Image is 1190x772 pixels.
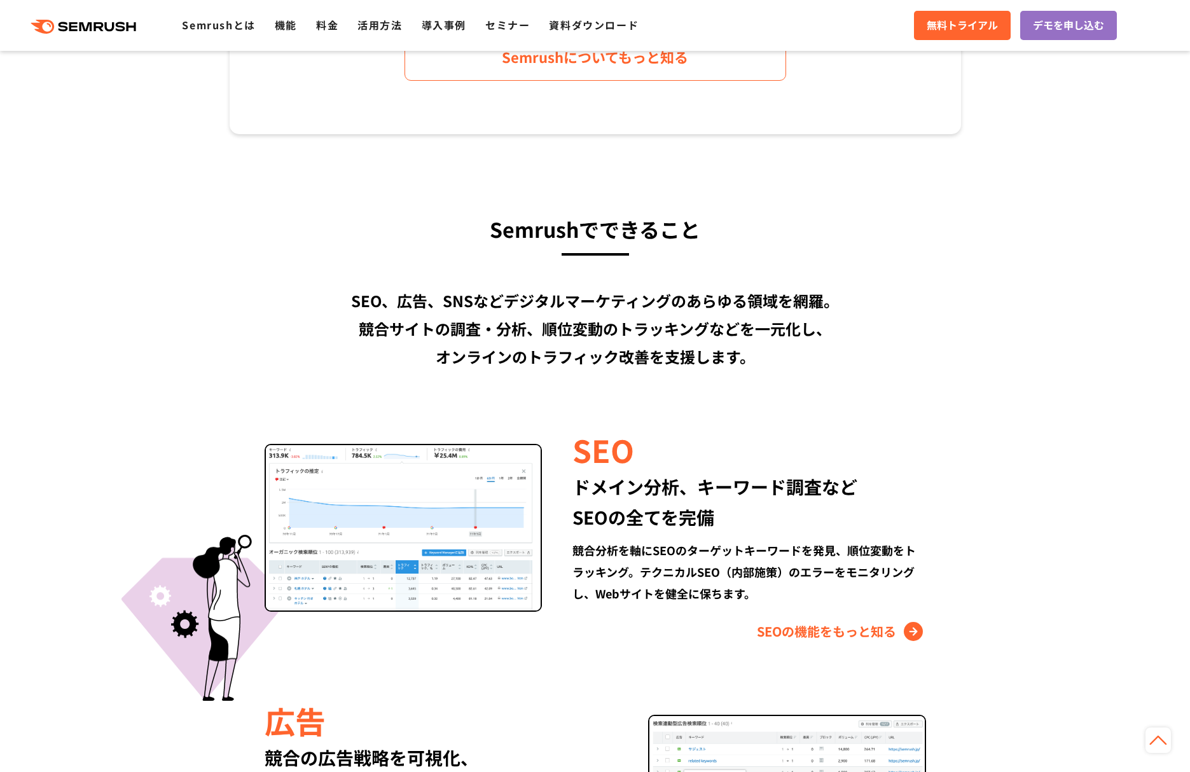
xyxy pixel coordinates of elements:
a: デモを申し込む [1020,11,1117,40]
span: デモを申し込む [1033,17,1104,34]
div: SEO、広告、SNSなどデジタルマーケティングのあらゆる領域を網羅。 競合サイトの調査・分析、順位変動のトラッキングなどを一元化し、 オンラインのトラフィック改善を支援します。 [230,287,961,371]
h3: Semrushでできること [230,212,961,246]
a: セミナー [485,17,530,32]
a: Semrushとは [182,17,255,32]
a: 機能 [275,17,297,32]
div: 競合分析を軸にSEOのターゲットキーワードを発見、順位変動をトラッキング。テクニカルSEO（内部施策）のエラーをモニタリングし、Webサイトを健全に保ちます。 [572,539,925,604]
a: Semrushについてもっと知る [405,33,786,81]
span: 無料トライアル [927,17,998,34]
div: SEO [572,428,925,471]
a: 料金 [316,17,338,32]
a: SEOの機能をもっと知る [757,621,926,642]
div: 広告 [265,699,618,742]
span: Semrushについてもっと知る [502,46,688,68]
a: 導入事例 [422,17,466,32]
a: 活用方法 [357,17,402,32]
a: 資料ダウンロード [549,17,639,32]
div: ドメイン分析、キーワード調査など SEOの全てを完備 [572,471,925,532]
a: 無料トライアル [914,11,1011,40]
